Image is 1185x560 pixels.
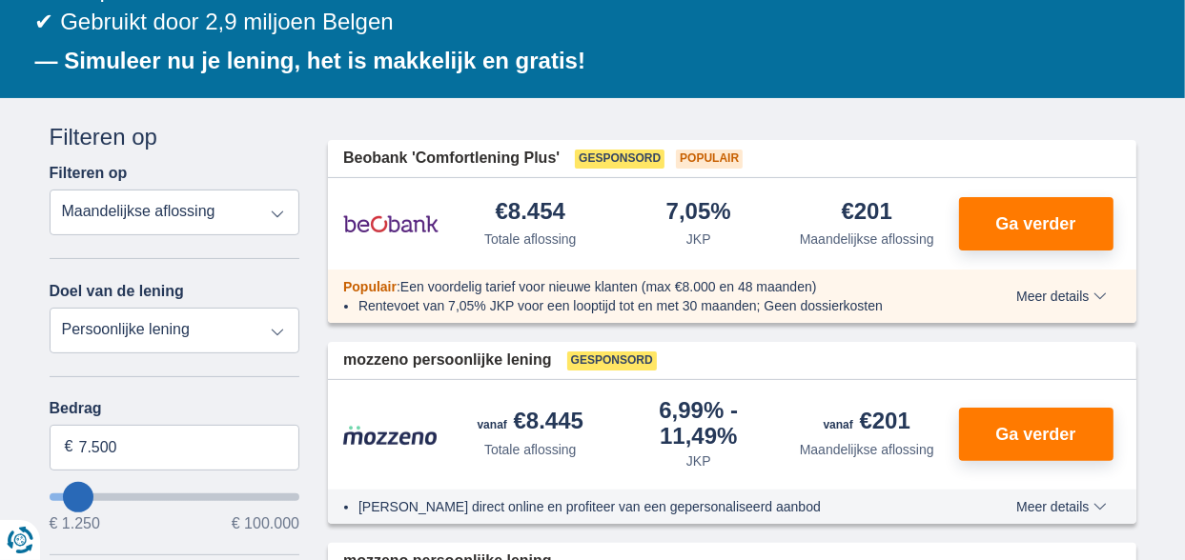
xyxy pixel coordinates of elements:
[1002,289,1120,304] button: Meer details
[343,279,397,294] span: Populair
[842,200,892,226] div: €201
[959,197,1113,250] button: Ga verder
[358,296,947,315] li: Rentevoet van 7,05% JKP voor een looptijd tot en met 30 maanden; Geen dossierkosten
[1016,500,1106,513] span: Meer details
[686,451,711,470] div: JKP
[50,121,300,153] div: Filteren op
[800,230,934,249] div: Maandelijkse aflossing
[232,516,299,531] span: € 100.000
[484,440,577,459] div: Totale aflossing
[676,150,743,169] span: Populair
[50,165,128,182] label: Filteren op
[50,283,184,300] label: Doel van de lening
[50,400,300,417] label: Bedrag
[343,425,439,446] img: product.pl.alt Mozzeno
[343,148,560,170] span: Beobank 'Comfortlening Plus'
[959,408,1113,461] button: Ga verder
[35,48,586,73] b: — Simuleer nu je lening, het is makkelijk en gratis!
[623,399,776,448] div: 6,99%
[995,215,1075,232] span: Ga verder
[328,277,962,296] div: :
[666,200,731,226] div: 7,05%
[800,440,934,459] div: Maandelijkse aflossing
[50,516,100,531] span: € 1.250
[496,200,565,226] div: €8.454
[478,410,583,436] div: €8.445
[484,230,577,249] div: Totale aflossing
[686,230,711,249] div: JKP
[1016,290,1106,303] span: Meer details
[400,279,817,294] span: Een voordelig tarief voor nieuwe klanten (max €8.000 en 48 maanden)
[567,351,657,370] span: Gesponsord
[995,426,1075,443] span: Ga verder
[358,497,947,516] li: [PERSON_NAME] direct online en profiteer van een gepersonaliseerd aanbod
[50,493,300,501] input: wantToBorrow
[65,436,73,458] span: €
[824,410,910,436] div: €201
[575,150,664,169] span: Gesponsord
[343,350,552,371] span: mozzeno persoonlijke lening
[343,200,439,248] img: product.pl.alt Beobank
[1002,499,1120,514] button: Meer details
